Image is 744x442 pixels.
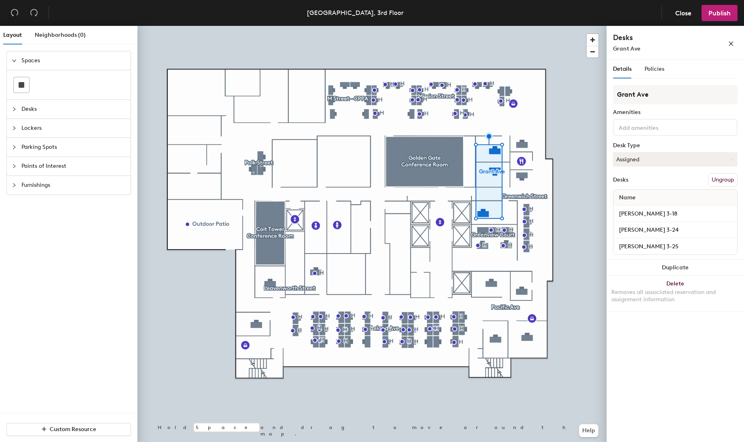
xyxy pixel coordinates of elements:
[21,138,126,156] span: Parking Spots
[702,5,738,21] button: Publish
[607,276,744,311] button: DeleteRemoves all associated reservation and assignment information
[613,109,738,116] div: Amenities
[708,173,738,187] button: Ungroup
[35,32,86,38] span: Neighborhoods (0)
[12,145,17,150] span: collapsed
[6,423,131,436] button: Custom Resource
[613,32,702,43] h4: Desks
[613,177,628,183] div: Desks
[708,9,731,17] span: Publish
[613,66,632,72] span: Details
[12,183,17,188] span: collapsed
[12,126,17,131] span: collapsed
[675,9,691,17] span: Close
[728,41,734,47] span: close
[21,157,126,176] span: Points of Interest
[615,241,736,252] input: Unnamed desk
[12,164,17,169] span: collapsed
[645,66,664,72] span: Policies
[21,100,126,118] span: Desks
[579,424,598,437] button: Help
[50,426,97,433] span: Custom Resource
[615,190,640,205] span: Name
[12,58,17,63] span: expanded
[613,152,738,167] button: Assigned
[617,122,690,132] input: Add amenities
[11,8,19,17] span: undo
[307,8,404,18] div: [GEOGRAPHIC_DATA], 3rd Floor
[613,45,640,52] span: Grant Ave
[615,208,736,220] input: Unnamed desk
[611,289,739,303] div: Removes all associated reservation and assignment information
[613,142,738,149] div: Desk Type
[615,224,736,236] input: Unnamed desk
[21,119,126,137] span: Lockers
[607,260,744,276] button: Duplicate
[3,32,22,38] span: Layout
[21,51,126,70] span: Spaces
[6,5,23,21] button: Undo (⌘ + Z)
[21,176,126,195] span: Furnishings
[12,107,17,112] span: collapsed
[26,5,42,21] button: Redo (⌘ + ⇧ + Z)
[668,5,698,21] button: Close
